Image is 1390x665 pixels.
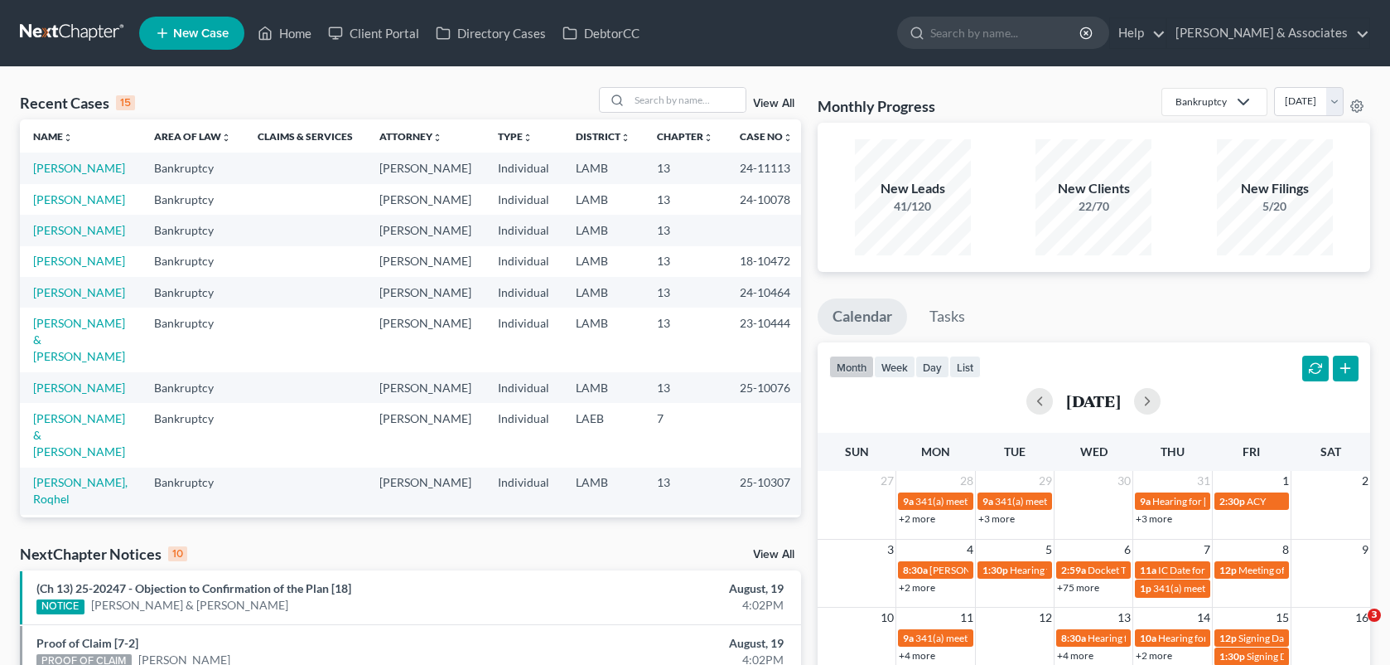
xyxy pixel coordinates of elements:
[141,215,244,245] td: Bankruptcy
[1281,471,1291,491] span: 1
[33,411,125,459] a: [PERSON_NAME] & [PERSON_NAME]
[1066,392,1121,410] h2: [DATE]
[366,215,485,245] td: [PERSON_NAME]
[726,153,806,183] td: 24-11113
[886,540,895,560] span: 3
[958,471,975,491] span: 28
[879,471,895,491] span: 27
[141,246,244,277] td: Bankruptcy
[249,18,320,48] a: Home
[644,308,726,371] td: 13
[366,246,485,277] td: [PERSON_NAME]
[915,299,980,335] a: Tasks
[995,495,1155,507] span: 341(a) meeting for [PERSON_NAME]
[929,564,1033,576] span: [PERSON_NAME] - Trial
[965,540,975,560] span: 4
[366,403,485,467] td: [PERSON_NAME]
[1136,512,1172,525] a: +3 more
[753,98,794,109] a: View All
[1010,564,1227,576] span: Hearing for [PERSON_NAME] & [PERSON_NAME]
[366,468,485,515] td: [PERSON_NAME]
[366,308,485,371] td: [PERSON_NAME]
[855,179,971,198] div: New Leads
[523,133,533,143] i: unfold_more
[33,223,125,237] a: [PERSON_NAME]
[432,133,442,143] i: unfold_more
[320,18,427,48] a: Client Portal
[173,27,229,40] span: New Case
[1057,581,1099,594] a: +75 more
[33,192,125,206] a: [PERSON_NAME]
[33,381,125,395] a: [PERSON_NAME]
[818,96,935,116] h3: Monthly Progress
[36,599,84,614] div: NOTICE
[1247,495,1266,507] span: ACY
[1116,471,1132,491] span: 30
[903,495,914,507] span: 9a
[1110,18,1166,48] a: Help
[485,246,562,277] td: Individual
[726,468,806,515] td: 25-10307
[726,372,806,403] td: 25-10076
[915,495,1163,507] span: 341(a) meeting for [PERSON_NAME] & [PERSON_NAME]
[1195,471,1212,491] span: 31
[485,468,562,515] td: Individual
[740,130,793,143] a: Case Nounfold_more
[903,564,928,576] span: 8:30a
[1334,609,1373,648] iframe: Intercom live chat
[1152,495,1281,507] span: Hearing for [PERSON_NAME]
[657,130,713,143] a: Chapterunfold_more
[36,581,351,595] a: (Ch 13) 25-20247 - Objection to Confirmation of the Plan [18]
[221,133,231,143] i: unfold_more
[1195,608,1212,628] span: 14
[141,277,244,308] td: Bankruptcy
[33,254,125,268] a: [PERSON_NAME]
[978,512,1015,525] a: +3 more
[379,130,442,143] a: Attorneyunfold_more
[562,515,644,546] td: LAMB
[1360,471,1370,491] span: 2
[485,184,562,215] td: Individual
[33,161,125,175] a: [PERSON_NAME]
[20,93,135,113] div: Recent Cases
[982,564,1008,576] span: 1:30p
[644,246,726,277] td: 13
[366,277,485,308] td: [PERSON_NAME]
[899,649,935,662] a: +4 more
[33,130,73,143] a: Nameunfold_more
[1140,495,1151,507] span: 9a
[1217,198,1333,215] div: 5/20
[644,277,726,308] td: 13
[1044,540,1054,560] span: 5
[562,277,644,308] td: LAMB
[141,184,244,215] td: Bankruptcy
[845,444,869,459] span: Sun
[1167,18,1369,48] a: [PERSON_NAME] & Associates
[1354,608,1370,628] span: 16
[546,580,784,597] div: August, 19
[1219,564,1237,576] span: 12p
[576,130,630,143] a: Districtunfold_more
[1037,608,1054,628] span: 12
[562,246,644,277] td: LAMB
[116,95,135,110] div: 15
[546,597,784,614] div: 4:02PM
[726,184,806,215] td: 24-10078
[1080,444,1108,459] span: Wed
[1061,632,1086,644] span: 8:30a
[562,153,644,183] td: LAMB
[644,403,726,467] td: 7
[1122,540,1132,560] span: 6
[33,285,125,299] a: [PERSON_NAME]
[903,632,914,644] span: 9a
[644,153,726,183] td: 13
[915,632,1075,644] span: 341(a) meeting for [PERSON_NAME]
[1035,198,1151,215] div: 22/70
[485,403,562,467] td: Individual
[427,18,554,48] a: Directory Cases
[1061,564,1086,576] span: 2:59a
[1219,650,1245,663] span: 1:30p
[1202,540,1212,560] span: 7
[630,88,746,112] input: Search by name...
[829,356,874,378] button: month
